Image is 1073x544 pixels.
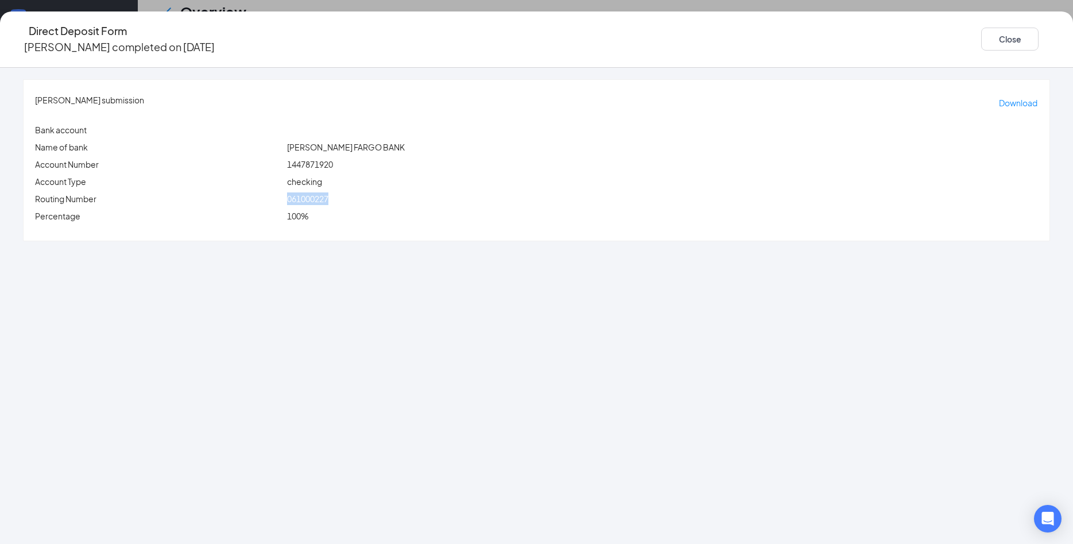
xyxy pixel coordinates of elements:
[998,94,1038,112] button: Download
[1034,505,1062,533] div: Open Intercom Messenger
[981,28,1039,51] button: Close
[35,175,282,188] p: Account Type
[35,158,282,171] p: Account Number
[35,124,282,136] p: Bank account
[35,141,282,153] p: Name of bank
[287,142,405,152] span: [PERSON_NAME] FARGO BANK
[287,194,328,204] span: 061000227
[287,176,322,187] span: checking
[35,210,282,222] p: Percentage
[287,159,333,169] span: 1447871920
[999,97,1037,109] p: Download
[24,39,215,55] p: [PERSON_NAME] completed on [DATE]
[287,211,309,221] span: 100%
[29,23,127,39] h4: Direct Deposit Form
[35,192,282,205] p: Routing Number
[35,94,144,112] span: [PERSON_NAME] submission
